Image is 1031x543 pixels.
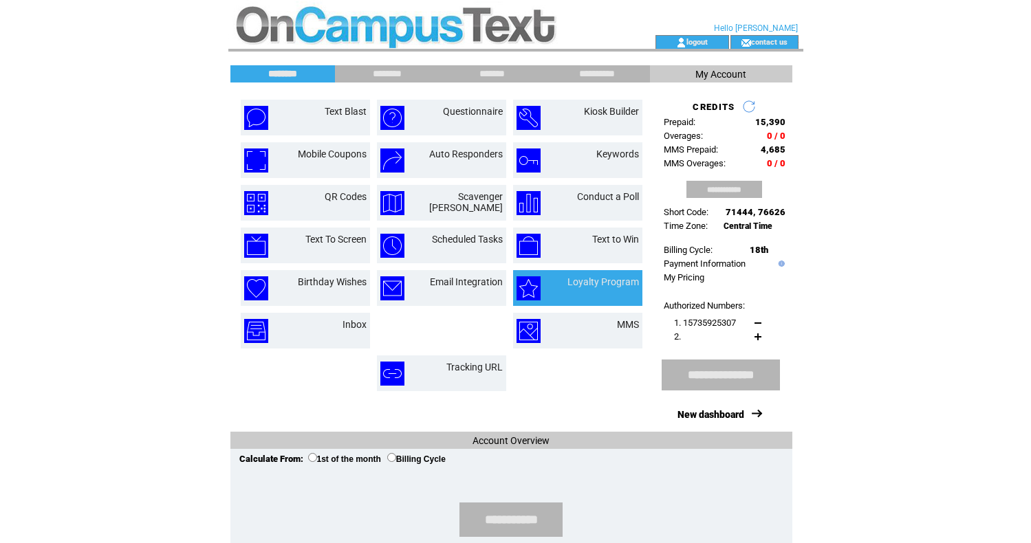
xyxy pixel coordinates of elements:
img: text-to-win.png [517,234,541,258]
a: Text Blast [325,106,367,117]
img: help.gif [775,261,785,267]
a: Birthday Wishes [298,276,367,287]
span: Hello [PERSON_NAME] [714,23,798,33]
img: kiosk-builder.png [517,106,541,130]
img: contact_us_icon.gif [741,37,751,48]
span: 1. 15735925307 [674,318,736,328]
span: Time Zone: [664,221,708,231]
label: 1st of the month [308,454,381,464]
span: Account Overview [473,435,550,446]
a: contact us [751,37,788,46]
a: New dashboard [677,409,744,420]
span: Calculate From: [239,454,303,464]
a: Scavenger [PERSON_NAME] [429,191,503,213]
a: Text To Screen [305,234,367,245]
img: scheduled-tasks.png [380,234,404,258]
span: Short Code: [664,207,708,217]
a: Conduct a Poll [577,191,639,202]
input: 1st of the month [308,453,317,462]
span: 71444, 76626 [726,207,785,217]
a: My Pricing [664,272,704,282]
img: auto-responders.png [380,148,404,173]
img: loyalty-program.png [517,276,541,300]
a: Loyalty Program [567,276,639,287]
a: Inbox [343,319,367,330]
img: keywords.png [517,148,541,173]
a: Payment Information [664,258,746,269]
span: My Account [695,69,746,80]
a: Mobile Coupons [298,148,367,159]
span: 0 / 0 [767,131,785,141]
span: Overages: [664,131,703,141]
span: MMS Prepaid: [664,144,718,155]
span: 2. [674,331,681,342]
a: Auto Responders [429,148,503,159]
img: mobile-coupons.png [244,148,268,173]
img: questionnaire.png [380,106,404,130]
input: Billing Cycle [387,453,396,462]
label: Billing Cycle [387,454,446,464]
span: 0 / 0 [767,158,785,168]
img: inbox.png [244,319,268,343]
img: mms.png [517,319,541,343]
a: MMS [617,319,639,330]
img: account_icon.gif [676,37,686,48]
img: text-to-screen.png [244,234,268,258]
img: tracking-url.png [380,362,404,386]
a: logout [686,37,708,46]
span: 4,685 [761,144,785,155]
a: Email Integration [430,276,503,287]
a: Keywords [596,148,639,159]
a: Kiosk Builder [584,106,639,117]
span: 15,390 [755,117,785,127]
img: conduct-a-poll.png [517,191,541,215]
span: CREDITS [693,102,735,112]
img: email-integration.png [380,276,404,300]
span: 18th [750,245,768,255]
a: Tracking URL [446,362,503,373]
img: scavenger-hunt.png [380,191,404,215]
span: Central Time [724,221,772,231]
a: Text to Win [592,234,639,245]
span: MMS Overages: [664,158,726,168]
img: birthday-wishes.png [244,276,268,300]
img: qr-codes.png [244,191,268,215]
a: Questionnaire [443,106,503,117]
a: Scheduled Tasks [432,234,503,245]
span: Prepaid: [664,117,695,127]
span: Authorized Numbers: [664,300,745,311]
span: Billing Cycle: [664,245,713,255]
a: QR Codes [325,191,367,202]
img: text-blast.png [244,106,268,130]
